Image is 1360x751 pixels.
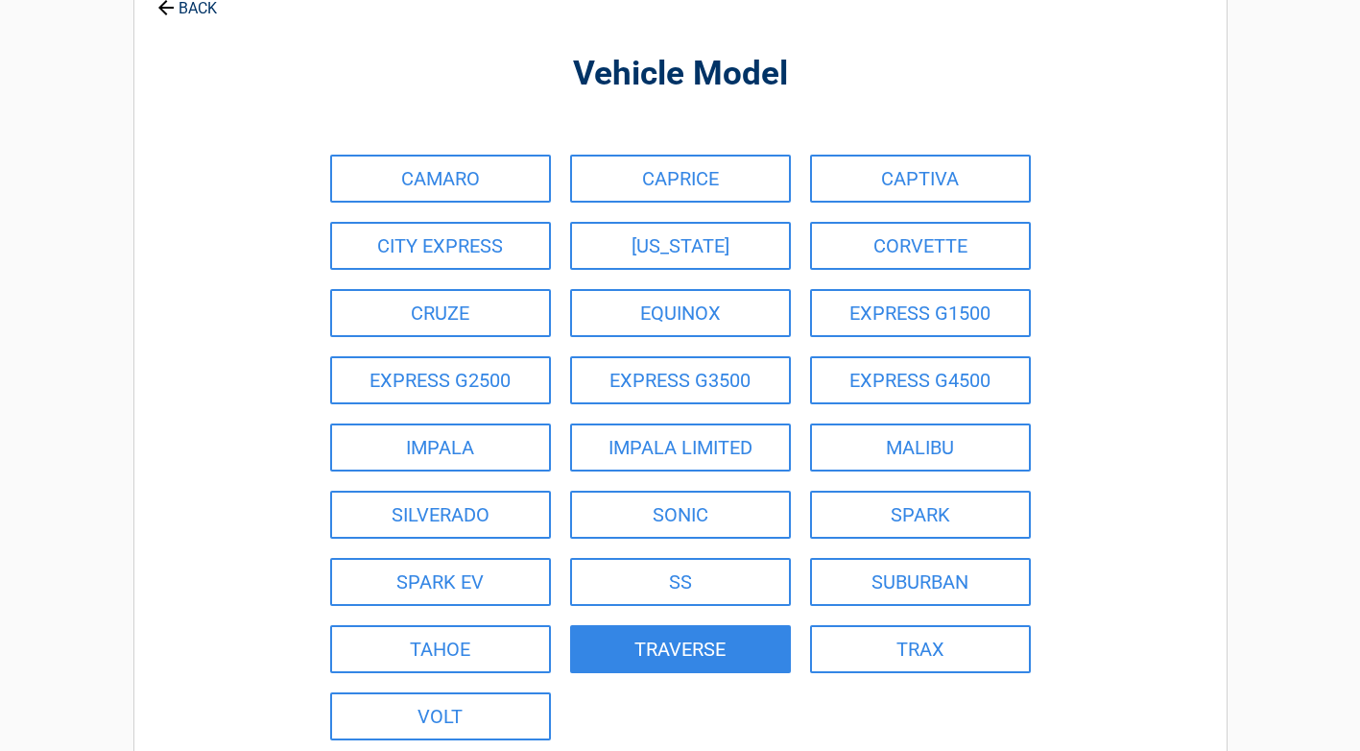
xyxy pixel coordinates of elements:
[570,155,791,203] a: CAPRICE
[570,222,791,270] a: [US_STATE]
[330,692,551,740] a: VOLT
[330,222,551,270] a: CITY EXPRESS
[570,491,791,539] a: SONIC
[810,289,1031,337] a: EXPRESS G1500
[570,424,791,472] a: IMPALA LIMITED
[240,52,1121,97] h2: Vehicle Model
[810,625,1031,673] a: TRAX
[330,356,551,404] a: EXPRESS G2500
[330,155,551,203] a: CAMARO
[810,356,1031,404] a: EXPRESS G4500
[330,424,551,472] a: IMPALA
[330,625,551,673] a: TAHOE
[810,424,1031,472] a: MALIBU
[570,625,791,673] a: TRAVERSE
[810,222,1031,270] a: CORVETTE
[570,558,791,606] a: SS
[330,289,551,337] a: CRUZE
[810,155,1031,203] a: CAPTIVA
[330,558,551,606] a: SPARK EV
[810,558,1031,606] a: SUBURBAN
[570,356,791,404] a: EXPRESS G3500
[810,491,1031,539] a: SPARK
[330,491,551,539] a: SILVERADO
[570,289,791,337] a: EQUINOX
